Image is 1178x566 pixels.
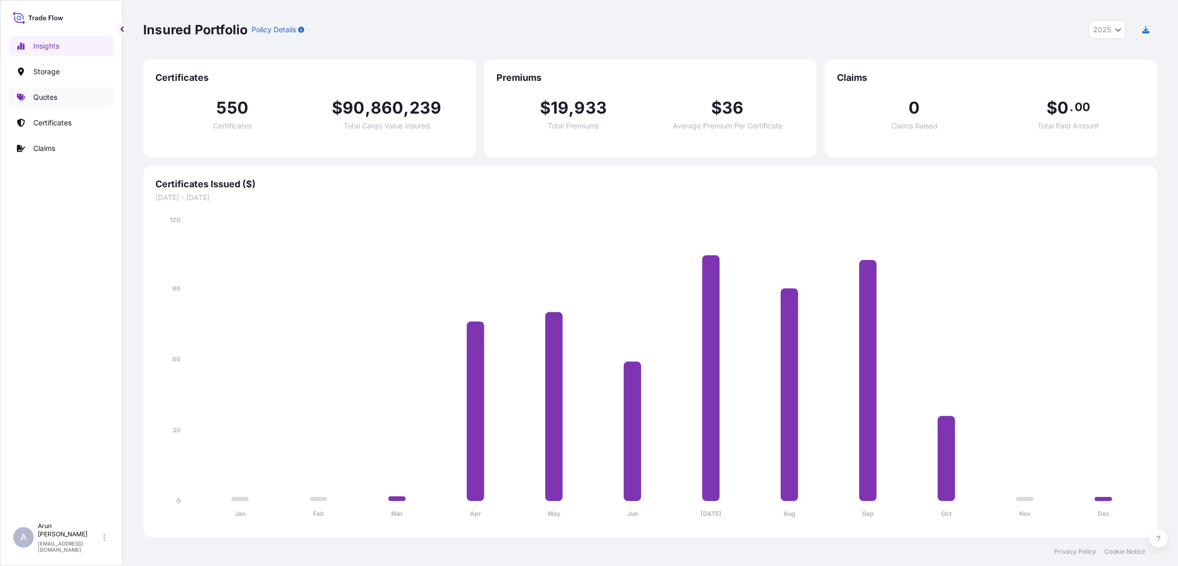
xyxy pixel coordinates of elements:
span: Premiums [496,72,805,84]
span: 2025 [1093,25,1111,35]
span: Total Cargo Value Insured [344,122,430,129]
span: 36 [722,100,743,116]
span: $ [711,100,722,116]
span: Certificates [155,72,464,84]
tspan: Aug [783,510,796,517]
span: $ [1047,100,1057,116]
span: 0 [1057,100,1069,116]
tspan: 60 [172,355,180,363]
span: , [365,100,371,116]
tspan: Oct [941,510,952,517]
span: A [20,532,27,542]
tspan: Feb [313,510,324,517]
p: [EMAIL_ADDRESS][DOMAIN_NAME] [38,540,101,553]
span: [DATE] - [DATE] [155,192,1145,203]
span: Claims [837,72,1145,84]
span: Average Premium Per Certificate [673,122,782,129]
span: $ [540,100,551,116]
span: Total Paid Amount [1037,122,1099,129]
a: Insights [9,36,114,56]
tspan: 120 [170,216,180,224]
a: Claims [9,138,114,159]
span: Certificates [213,122,252,129]
tspan: May [548,510,561,517]
tspan: 0 [176,497,180,505]
span: Claims Raised [891,122,938,129]
p: Arun [PERSON_NAME] [38,522,101,538]
p: Quotes [33,92,57,102]
span: 0 [909,100,920,116]
span: , [569,100,574,116]
span: 90 [343,100,365,116]
span: 933 [574,100,607,116]
span: , [403,100,409,116]
tspan: Apr [470,510,481,517]
a: Cookie Notice [1104,548,1145,556]
tspan: Sep [862,510,874,517]
a: Quotes [9,87,114,107]
span: $ [332,100,343,116]
button: Year Selector [1089,20,1126,39]
tspan: [DATE] [700,510,721,517]
tspan: Nov [1019,510,1031,517]
tspan: 90 [172,285,180,292]
span: 239 [410,100,442,116]
tspan: Dec [1098,510,1109,517]
a: Privacy Policy [1054,548,1096,556]
p: Storage [33,67,60,77]
span: 00 [1075,103,1090,111]
p: Insured Portfolio [143,21,247,38]
a: Certificates [9,113,114,133]
span: 19 [551,100,569,116]
tspan: Mar [391,510,403,517]
p: Certificates [33,118,72,128]
p: Insights [33,41,59,51]
tspan: Jun [627,510,638,517]
span: Certificates Issued ($) [155,178,1145,190]
a: Storage [9,61,114,82]
p: Claims [33,143,55,154]
span: Total Premiums [548,122,599,129]
tspan: 30 [172,426,180,434]
tspan: Jan [235,510,245,517]
span: 860 [371,100,404,116]
p: Policy Details [252,25,296,35]
span: 550 [216,100,248,116]
span: . [1070,103,1073,111]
